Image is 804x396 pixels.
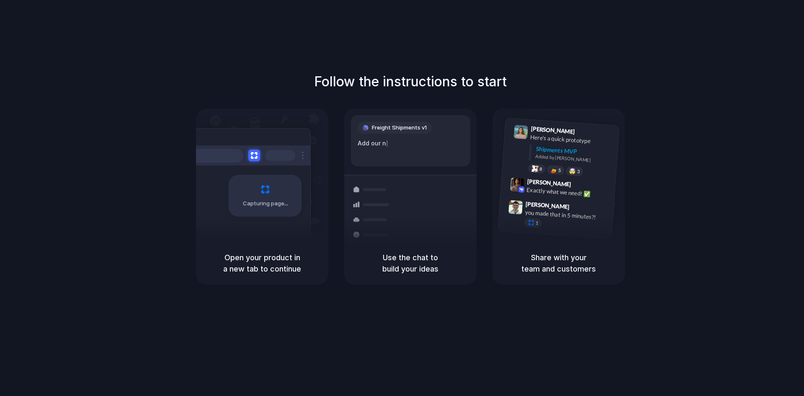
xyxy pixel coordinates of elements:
h5: Share with your team and customers [502,252,615,274]
div: you made that in 5 minutes?! [525,208,608,222]
span: 9:47 AM [572,203,589,213]
span: [PERSON_NAME] [531,124,575,136]
div: Added by [PERSON_NAME] [535,153,612,165]
div: Shipments MVP [536,145,613,158]
span: 8 [539,167,542,171]
span: 3 [577,169,580,174]
span: [PERSON_NAME] [527,177,571,189]
span: 1 [536,221,539,225]
div: Add our n [358,139,464,148]
span: 9:41 AM [577,128,595,138]
span: Freight Shipments v1 [372,124,427,132]
div: Here's a quick prototype [530,133,614,147]
h5: Use the chat to build your ideas [354,252,466,274]
span: 5 [558,168,561,173]
div: 🤯 [569,168,576,174]
div: Exactly what we need! ✅ [526,186,610,200]
span: [PERSON_NAME] [526,199,570,212]
h5: Open your product in a new tab to continue [206,252,318,274]
span: Capturing page [243,199,289,208]
h1: Follow the instructions to start [314,72,507,92]
span: 9:42 AM [574,181,591,191]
